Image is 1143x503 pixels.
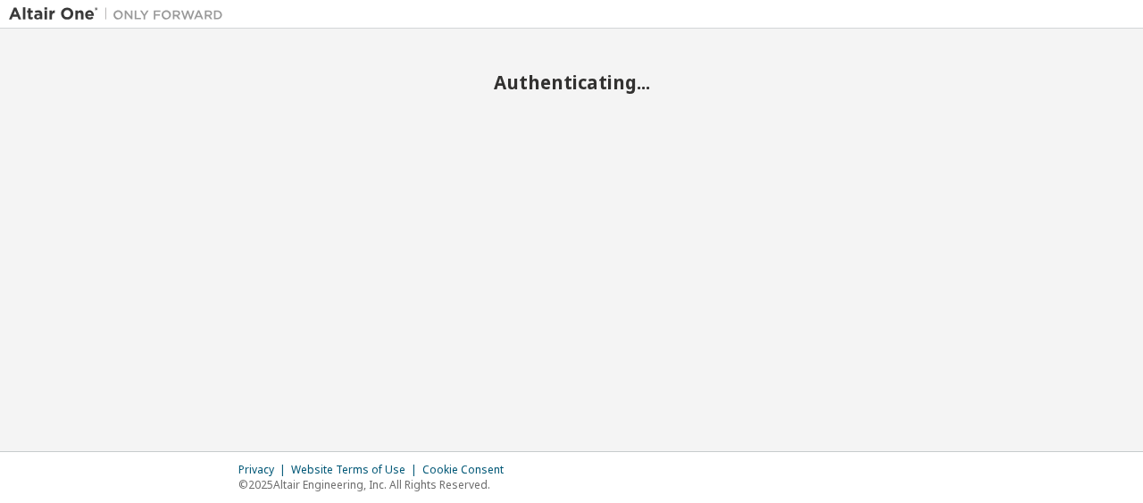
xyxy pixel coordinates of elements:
div: Website Terms of Use [291,463,422,477]
h2: Authenticating... [9,71,1134,94]
div: Privacy [238,463,291,477]
img: Altair One [9,5,232,23]
div: Cookie Consent [422,463,514,477]
p: © 2025 Altair Engineering, Inc. All Rights Reserved. [238,477,514,492]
